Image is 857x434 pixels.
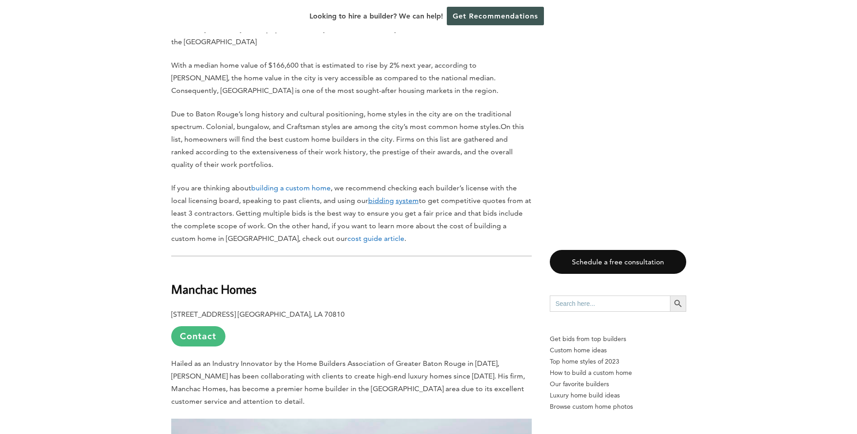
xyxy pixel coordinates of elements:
a: Browse custom home photos [550,401,686,412]
p: [STREET_ADDRESS] [GEOGRAPHIC_DATA], LA 70810 [171,308,532,346]
u: bidding [368,196,394,205]
strong: Manchac Homes [171,281,257,297]
span: With a median home value of $166,600 that is estimated to rise by 2% next year, according to [PER... [171,61,498,95]
input: Search here... [550,295,670,312]
p: If you are thinking about , we recommend checking each builder’s license with the local licensing... [171,182,532,245]
a: Custom home ideas [550,345,686,356]
a: building a custom home [251,184,331,192]
u: system [396,196,419,205]
span: Hailed as an Industry Innovator by the Home Builders Association of Greater Baton Rouge in [DATE]... [171,359,525,406]
svg: Search [673,299,683,309]
iframe: Drift Widget Chat Controller [684,369,846,423]
a: cost guide article [347,234,404,243]
a: Schedule a free consultation [550,250,686,274]
a: Contact [171,326,225,346]
span: Due to Baton Rouge’s long history and cultural positioning, home styles in the city are on the tr... [171,110,511,131]
a: Top home styles of 2023 [550,356,686,367]
a: Our favorite builders [550,379,686,390]
a: Luxury home build ideas [550,390,686,401]
p: Get bids from top builders [550,333,686,345]
a: Get Recommendations [447,7,544,25]
a: How to build a custom home [550,367,686,379]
